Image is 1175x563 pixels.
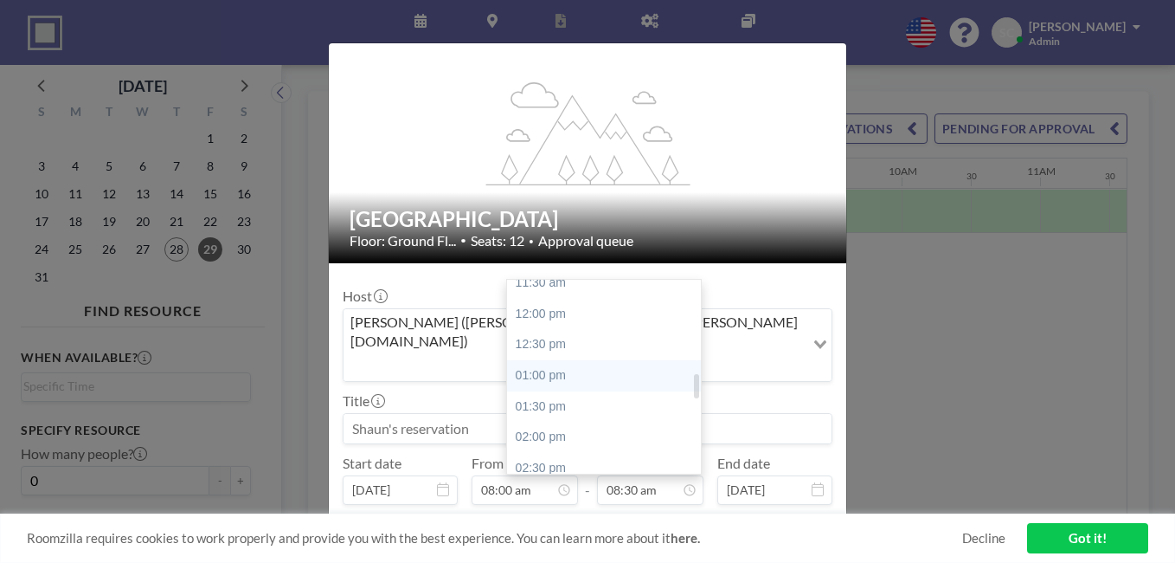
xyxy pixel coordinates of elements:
[507,422,709,453] div: 02:00 pm
[507,329,709,360] div: 12:30 pm
[717,455,770,472] label: End date
[343,288,386,305] label: Host
[345,355,803,378] input: Search for option
[962,530,1005,547] a: Decline
[343,455,401,472] label: Start date
[507,360,709,392] div: 01:00 pm
[350,206,827,232] h2: [GEOGRAPHIC_DATA]
[1027,523,1148,553] a: Got it!
[507,268,709,299] div: 11:30 am
[344,309,831,381] div: Search for option
[343,392,383,410] label: Title
[507,299,709,330] div: 12:00 pm
[486,81,690,185] g: flex-grow: 1.2;
[507,453,709,484] div: 02:30 pm
[471,232,524,249] span: Seats: 12
[344,414,831,443] input: Shaun's reservation
[460,234,466,247] span: •
[347,313,801,352] span: [PERSON_NAME] ([PERSON_NAME][EMAIL_ADDRESS][PERSON_NAME][DOMAIN_NAME])
[585,461,590,499] span: -
[350,232,456,249] span: Floor: Ground Fl...
[27,530,962,547] span: Roomzilla requires cookies to work properly and provide you with the best experience. You can lea...
[507,392,709,423] div: 01:30 pm
[472,455,504,472] label: From
[538,232,633,249] span: Approval queue
[529,236,534,247] span: •
[671,530,700,546] a: here.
